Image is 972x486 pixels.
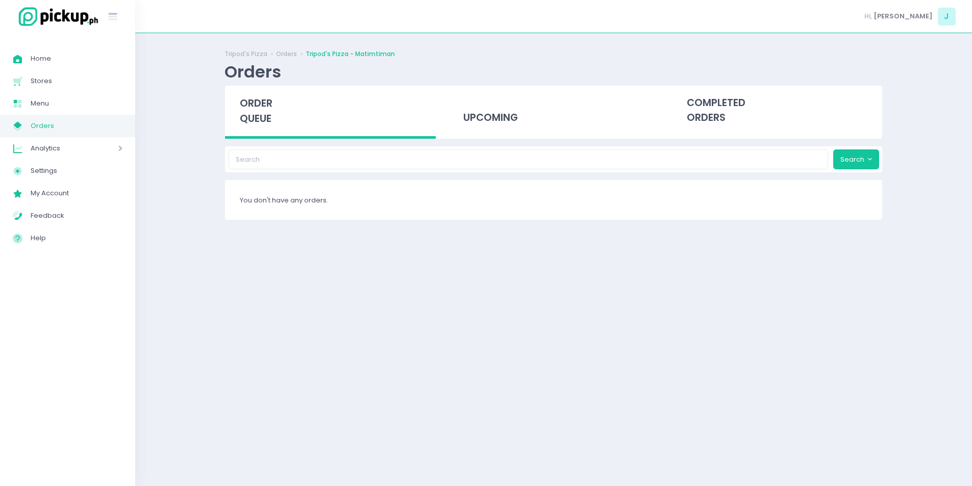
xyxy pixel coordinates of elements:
span: Feedback [31,209,122,222]
div: Orders [225,62,281,82]
span: Menu [31,97,122,110]
a: Orders [276,49,297,59]
span: Orders [31,119,122,133]
span: Help [31,232,122,245]
span: J [938,8,956,25]
a: Tripod's Pizza - Matimtiman [306,49,395,59]
span: Analytics [31,142,89,155]
span: order queue [240,96,272,125]
span: Settings [31,164,122,177]
span: Stores [31,74,122,88]
span: My Account [31,187,122,200]
span: Home [31,52,122,65]
div: completed orders [671,86,882,136]
a: Tripod's Pizza [225,49,267,59]
img: logo [13,6,99,28]
span: [PERSON_NAME] [874,11,933,21]
div: You don't have any orders. [225,180,882,220]
input: Search [229,149,829,169]
button: Search [833,149,879,169]
span: Hi, [864,11,872,21]
div: upcoming [448,86,659,136]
